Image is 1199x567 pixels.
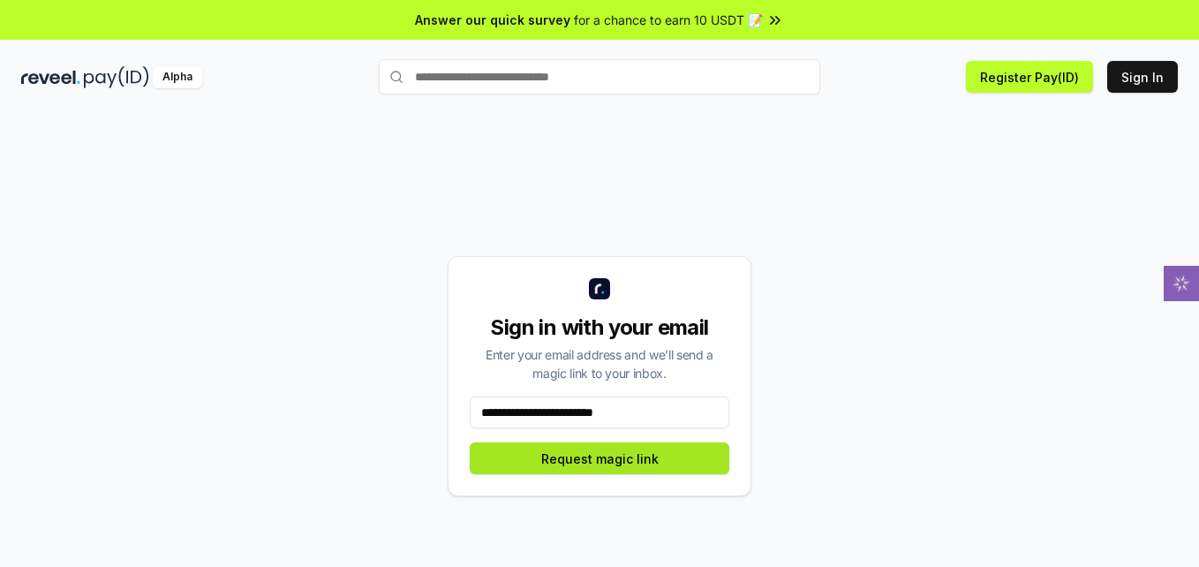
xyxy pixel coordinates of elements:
div: Sign in with your email [470,314,729,342]
span: Answer our quick survey [415,11,570,29]
div: Enter your email address and we’ll send a magic link to your inbox. [470,345,729,382]
div: Alpha [153,66,202,88]
span: for a chance to earn 10 USDT 📝 [574,11,763,29]
button: Request magic link [470,442,729,474]
img: logo_small [589,278,610,299]
img: reveel_dark [21,66,80,88]
button: Sign In [1107,61,1178,93]
img: pay_id [84,66,149,88]
button: Register Pay(ID) [966,61,1093,93]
